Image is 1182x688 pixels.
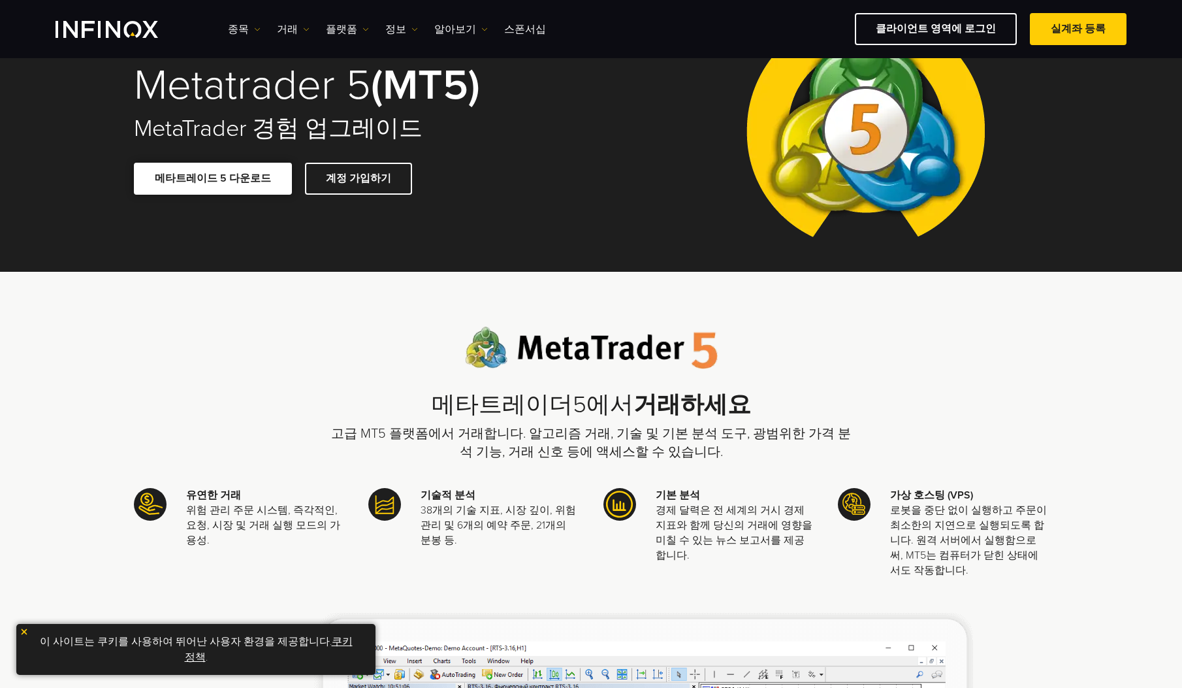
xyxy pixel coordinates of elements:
a: INFINOX Logo [56,21,189,38]
img: yellow close icon [20,627,29,636]
h1: Metatrader 5 [134,63,573,108]
strong: 거래하세요 [633,391,751,419]
h2: MetaTrader 경험 업그레이드 [134,114,573,143]
img: Meta Trader 5 icon [838,488,871,521]
strong: 기술적 분석 [421,489,475,502]
a: 알아보기 [434,22,488,37]
p: 이 사이트는 쿠키를 사용하여 뛰어난 사용자 환경을 제공합니다. . [23,631,369,668]
a: 클라이언트 영역에 로그인 [855,13,1017,45]
a: 메타트레이드 5 다운로드 [134,163,292,195]
img: Meta Trader 5 logo [465,327,718,369]
a: 거래 [277,22,310,37]
img: Meta Trader 5 icon [368,488,401,521]
a: 종목 [228,22,261,37]
img: Meta Trader 5 icon [603,488,636,521]
p: 38개의 기술 지표, 시장 깊이, 위험 관리 및 6개의 예약 주문, 21개의 분봉 등. [421,503,579,548]
a: 계정 가입하기 [305,163,412,195]
p: 경제 달력은 전 세계의 거시 경제 지표와 함께 당신의 거래에 영향을 미칠 수 있는 뉴스 보고서를 제공합니다. [656,503,814,563]
h2: 메타트레이더5에서 [330,391,852,419]
strong: 유연한 거래 [186,489,241,502]
strong: 기본 분석 [656,489,700,502]
a: 스폰서십 [504,22,546,37]
strong: 가상 호스팅 (VPS) [890,489,973,502]
p: 로봇을 중단 없이 실행하고 주문이 최소한의 지연으로 실행되도록 합니다. 원격 서버에서 실행함으로써, MT5는 컴퓨터가 닫힌 상태에서도 작동합니다. [890,503,1048,578]
a: 실계좌 등록 [1030,13,1126,45]
p: 고급 MT5 플랫폼에서 거래합니다. 알고리즘 거래, 기술 및 기본 분석 도구, 광범위한 가격 분석 기능, 거래 신호 등에 액세스할 수 있습니다. [330,425,852,461]
p: 위험 관리 주문 시스템, 즉각적인, 요청, 시장 및 거래 실행 모드의 가용성. [186,503,344,548]
img: Meta Trader 5 icon [134,488,167,521]
a: 정보 [385,22,418,37]
a: 플랫폼 [326,22,369,37]
strong: (MT5) [371,59,480,111]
